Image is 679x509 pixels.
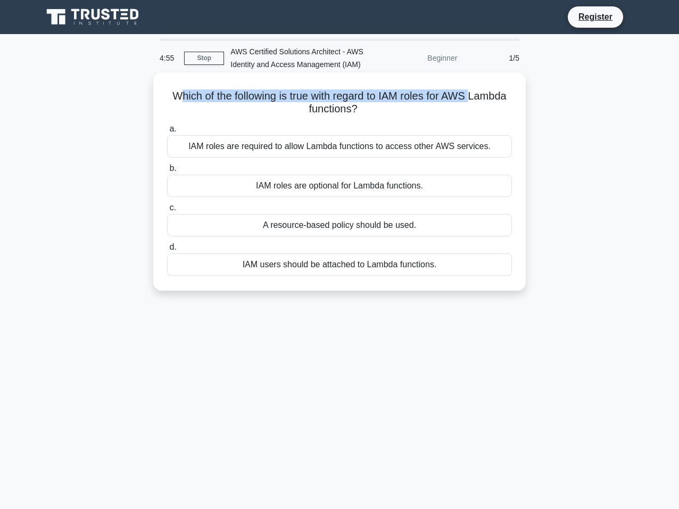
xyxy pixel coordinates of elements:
div: Beginner [370,47,463,69]
div: IAM roles are required to allow Lambda functions to access other AWS services. [167,135,512,158]
div: IAM roles are optional for Lambda functions. [167,175,512,197]
span: b. [169,163,176,173]
span: c. [169,203,176,212]
div: AWS Certified Solutions Architect - AWS Identity and Access Management (IAM) [224,41,370,75]
div: 4:55 [153,47,184,69]
a: Register [572,10,619,23]
h5: Which of the following is true with regard to IAM roles for AWS Lambda functions? [166,89,513,116]
div: A resource-based policy should be used. [167,214,512,236]
span: d. [169,242,176,251]
div: 1/5 [463,47,526,69]
div: IAM users should be attached to Lambda functions. [167,253,512,276]
a: Stop [184,52,224,65]
span: a. [169,124,176,133]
